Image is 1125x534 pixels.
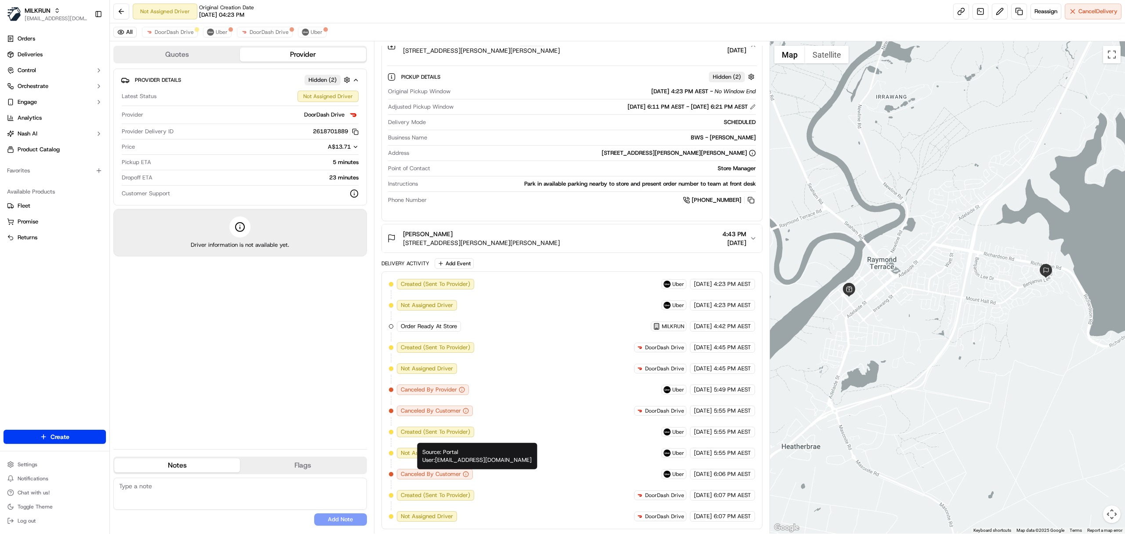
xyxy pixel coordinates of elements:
span: Canceled By Provider [401,386,457,394]
img: uber-new-logo.jpeg [664,471,671,478]
span: [DATE] [694,386,712,394]
span: Point of Contact [388,165,430,172]
button: Orchestrate [4,79,106,93]
button: Control [4,63,106,77]
span: 5:55 PM AEST [714,407,751,415]
img: doordash_logo_v2.png [636,492,643,499]
img: doordash_logo_v2.png [636,407,643,414]
span: Uber [672,281,684,288]
span: 5:55 PM AEST [714,428,751,436]
div: BWS - [PERSON_NAME] Store Manager6963[STREET_ADDRESS][PERSON_NAME][PERSON_NAME]4:23 PM[DATE] [382,60,762,221]
span: [STREET_ADDRESS][PERSON_NAME][PERSON_NAME] [403,238,560,247]
button: Add Event [435,258,474,269]
span: 4:23 PM AEST [714,280,751,288]
span: Uber [672,471,684,478]
img: doordash_logo_v2.png [636,344,643,351]
span: Uber [672,450,684,457]
a: [PHONE_NUMBER] [683,195,756,205]
div: 5 minutes [155,158,359,166]
span: MILKRUN [662,323,684,330]
button: 2618701889 [313,128,359,135]
span: Uber [672,302,684,309]
button: Flags [240,458,366,472]
img: uber-new-logo.jpeg [664,450,671,457]
button: Hidden (2) [305,74,352,85]
span: Customer Support [122,190,170,198]
span: Phone Number [388,196,427,204]
span: Latest Status [122,92,156,100]
span: No Window End [715,88,756,95]
span: Product Catalog [18,146,60,154]
button: Settings [4,458,106,471]
span: Canceled By Customer [401,407,461,415]
span: [DATE] 04:23 PM [199,11,244,19]
span: DoorDash Drive [645,492,684,499]
span: [DATE] [694,428,712,436]
div: Store Manager [434,165,756,172]
div: Available Products [4,185,106,199]
button: Map camera controls [1103,505,1121,523]
span: Order Ready At Store [401,322,457,330]
span: Original Pickup Window [388,88,450,95]
button: CancelDelivery [1065,4,1121,19]
span: Fleet [18,202,30,210]
span: Create [51,432,69,441]
span: Created (Sent To Provider) [401,280,470,288]
div: [DATE] 6:11 PM AEST - [DATE] 6:21 PM AEST [628,103,756,111]
a: Orders [4,32,106,46]
button: Keyboard shortcuts [973,527,1011,534]
span: [DATE] [694,344,712,351]
span: Uber [311,29,323,36]
span: Created (Sent To Provider) [401,491,470,499]
span: Provider [122,111,143,119]
span: Dropoff ETA [122,174,152,182]
a: Report a map error [1087,528,1122,533]
span: 4:45 PM AEST [714,344,751,351]
img: doordash_logo_v2.png [636,513,643,520]
button: MILKRUNMILKRUN[EMAIL_ADDRESS][DOMAIN_NAME] [4,4,91,25]
span: Map data ©2025 Google [1016,528,1064,533]
div: User: [EMAIL_ADDRESS][DOMAIN_NAME] [417,443,537,469]
span: Control [18,66,36,74]
span: Not Assigned Driver [401,365,453,373]
button: Provider [240,48,366,62]
button: Log out [4,515,106,527]
span: Uber [672,428,684,435]
span: Orchestrate [18,82,48,90]
span: Delivery Mode [388,118,426,126]
button: Toggle fullscreen view [1103,46,1121,63]
span: 4:45 PM AEST [714,365,751,373]
span: Log out [18,517,36,524]
span: Settings [18,461,37,468]
img: doordash_logo_v2.png [241,29,248,36]
img: uber-new-logo.jpeg [664,281,671,288]
span: Adjusted Pickup Window [388,103,454,111]
span: Provider Details [135,77,181,84]
span: Engage [18,98,37,106]
button: Provider DetailsHidden (2) [121,73,359,87]
img: uber-new-logo.jpeg [302,29,309,36]
button: Hidden (2) [709,71,757,82]
span: DoorDash Drive [645,513,684,520]
span: DoorDash Drive [155,29,194,36]
span: Instructions [388,180,418,188]
span: DoorDash Drive [250,29,289,36]
button: Engage [4,95,106,109]
button: Promise [4,215,106,229]
span: MILKRUN [25,6,51,15]
span: Address [388,149,409,157]
button: Nash AI [4,127,106,141]
span: 6:06 PM AEST [714,470,751,478]
span: [STREET_ADDRESS][PERSON_NAME][PERSON_NAME] [403,46,560,55]
span: Nash AI [18,130,37,138]
span: 4:43 PM [722,230,746,238]
div: Park in available parking nearby to store and present order number to team at front desk [421,180,756,188]
button: A$13.71 [281,143,359,151]
div: 23 minutes [156,174,359,182]
span: [EMAIL_ADDRESS][DOMAIN_NAME] [25,15,87,22]
span: Not Assigned Driver [401,512,453,520]
button: BWS - [PERSON_NAME] Store Manager6963[STREET_ADDRESS][PERSON_NAME][PERSON_NAME]4:23 PM[DATE] [382,31,762,60]
span: Reassign [1034,7,1057,15]
span: [DATE] [694,365,712,373]
span: - [710,88,713,95]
